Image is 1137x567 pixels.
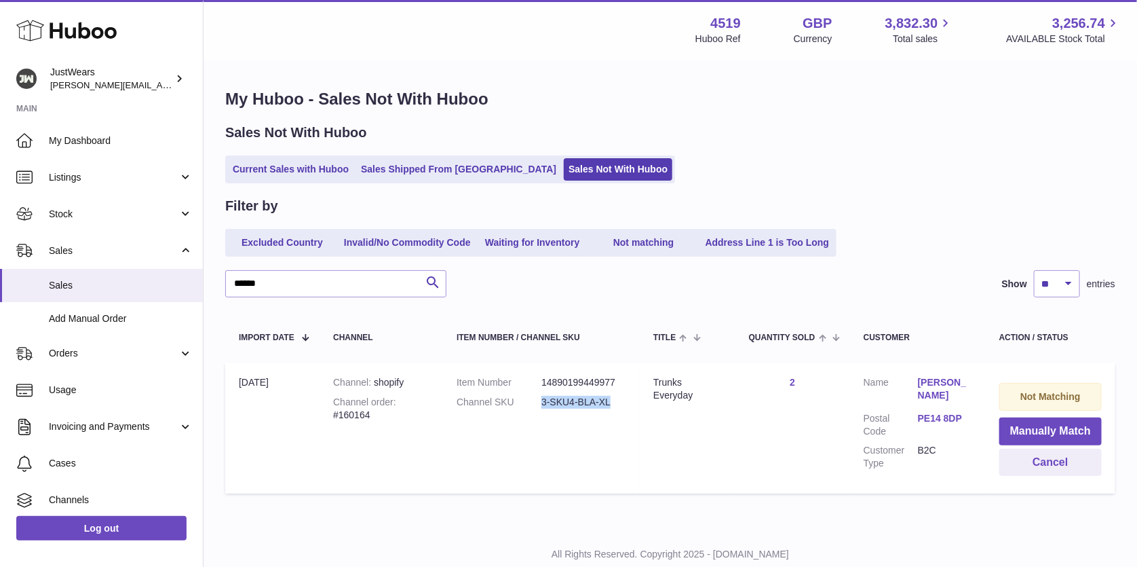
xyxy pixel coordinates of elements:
[49,244,178,257] span: Sales
[225,88,1115,110] h1: My Huboo - Sales Not With Huboo
[564,158,672,181] a: Sales Not With Huboo
[885,14,954,45] a: 3,832.30 Total sales
[356,158,561,181] a: Sales Shipped From [GEOGRAPHIC_DATA]
[999,333,1102,342] div: Action / Status
[590,232,698,254] a: Not matching
[999,449,1102,477] button: Cancel
[50,79,272,90] span: [PERSON_NAME][EMAIL_ADDRESS][DOMAIN_NAME]
[864,376,918,405] dt: Name
[49,347,178,360] span: Orders
[339,232,476,254] a: Invalid/No Commodity Code
[49,134,193,147] span: My Dashboard
[918,376,972,402] a: [PERSON_NAME]
[1006,14,1121,45] a: 3,256.74 AVAILABLE Stock Total
[333,376,429,389] div: shopify
[50,66,172,92] div: JustWears
[653,376,722,402] div: Trunks Everyday
[710,14,741,33] strong: 4519
[918,444,972,470] dd: B2C
[49,457,193,470] span: Cases
[16,516,187,541] a: Log out
[225,363,320,494] td: [DATE]
[999,418,1102,445] button: Manually Match
[228,158,353,181] a: Current Sales with Huboo
[893,33,953,45] span: Total sales
[333,377,374,388] strong: Channel
[790,377,795,388] a: 2
[457,376,541,389] dt: Item Number
[1052,14,1105,33] span: 3,256.74
[333,396,429,422] div: #160164
[701,232,834,254] a: Address Line 1 is Too Long
[803,14,832,33] strong: GBP
[478,232,587,254] a: Waiting for Inventory
[225,197,278,215] h2: Filter by
[49,420,178,433] span: Invoicing and Payments
[16,69,37,89] img: josh@just-wears.com
[864,444,918,470] dt: Customer Type
[1002,278,1027,291] label: Show
[49,312,193,325] span: Add Manual Order
[541,376,626,389] dd: 14890199449977
[1006,33,1121,45] span: AVAILABLE Stock Total
[214,548,1126,561] p: All Rights Reserved. Copyright 2025 - [DOMAIN_NAME]
[457,333,626,342] div: Item Number / Channel SKU
[653,333,676,342] span: Title
[457,396,541,409] dt: Channel SKU
[749,333,815,342] span: Quantity Sold
[228,232,336,254] a: Excluded Country
[225,124,367,142] h2: Sales Not With Huboo
[885,14,938,33] span: 3,832.30
[695,33,741,45] div: Huboo Ref
[1087,278,1115,291] span: entries
[49,384,193,397] span: Usage
[333,333,429,342] div: Channel
[49,494,193,507] span: Channels
[239,333,294,342] span: Import date
[541,396,626,409] dd: 3-SKU4-BLA-XL
[864,333,972,342] div: Customer
[864,412,918,438] dt: Postal Code
[49,208,178,221] span: Stock
[49,279,193,292] span: Sales
[1020,391,1081,402] strong: Not Matching
[794,33,832,45] div: Currency
[333,397,396,407] strong: Channel order
[49,171,178,184] span: Listings
[918,412,972,425] a: PE14 8DP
